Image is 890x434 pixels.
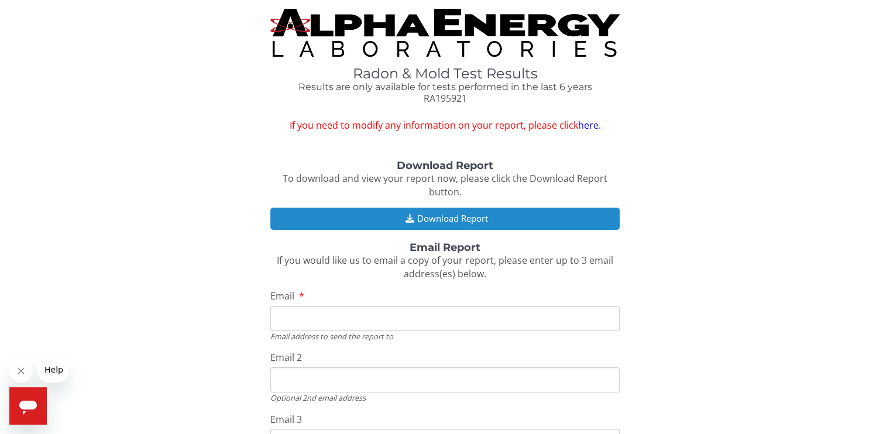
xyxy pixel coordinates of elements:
span: Email [270,290,294,302]
iframe: Button to launch messaging window [9,387,47,425]
div: Email address to send the report to [270,331,619,342]
iframe: Message from company [37,357,68,383]
span: To download and view your report now, please click the Download Report button. [283,172,607,198]
span: Email 3 [270,413,302,426]
button: Download Report [270,208,619,229]
h1: Radon & Mold Test Results [270,66,619,81]
span: If you would like us to email a copy of your report, please enter up to 3 email address(es) below. [277,254,613,280]
img: TightCrop.jpg [270,9,619,57]
iframe: Close message [9,359,33,383]
strong: Download Report [397,159,493,172]
span: Email 2 [270,351,302,364]
span: If you need to modify any information on your report, please click [270,119,619,132]
div: Optional 2nd email address [270,392,619,403]
strong: Email Report [410,241,480,254]
span: RA195921 [423,92,466,105]
a: here. [578,119,600,132]
h4: Results are only available for tests performed in the last 6 years [270,82,619,92]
